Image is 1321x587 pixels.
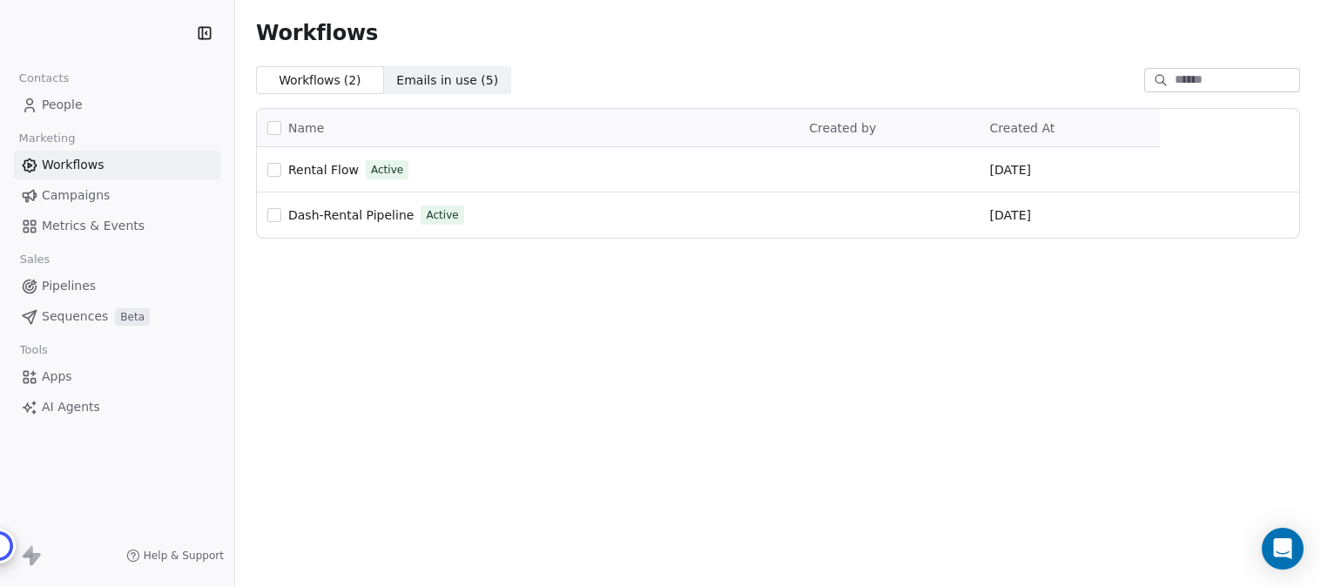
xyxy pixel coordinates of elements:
[42,217,145,235] span: Metrics & Events
[12,246,57,273] span: Sales
[288,208,414,222] span: Dash-Rental Pipeline
[14,393,220,422] a: AI Agents
[144,549,224,563] span: Help & Support
[42,368,72,386] span: Apps
[42,277,96,295] span: Pipelines
[990,206,1031,224] span: [DATE]
[42,186,110,205] span: Campaigns
[14,181,220,210] a: Campaigns
[42,96,83,114] span: People
[126,549,224,563] a: Help & Support
[14,302,220,331] a: SequencesBeta
[371,162,403,178] span: Active
[990,161,1031,179] span: [DATE]
[11,125,83,152] span: Marketing
[115,308,150,326] span: Beta
[12,337,55,363] span: Tools
[14,272,220,300] a: Pipelines
[42,156,104,174] span: Workflows
[14,91,220,119] a: People
[14,212,220,240] a: Metrics & Events
[14,362,220,391] a: Apps
[990,121,1055,135] span: Created At
[288,206,414,224] a: Dash-Rental Pipeline
[11,65,77,91] span: Contacts
[288,163,359,177] span: Rental Flow
[426,207,458,223] span: Active
[288,119,324,138] span: Name
[288,161,359,179] a: Rental Flow
[396,71,498,90] span: Emails in use ( 5 )
[809,121,876,135] span: Created by
[1262,528,1304,570] div: Open Intercom Messenger
[256,21,378,45] span: Workflows
[42,307,108,326] span: Sequences
[42,398,100,416] span: AI Agents
[14,151,220,179] a: Workflows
